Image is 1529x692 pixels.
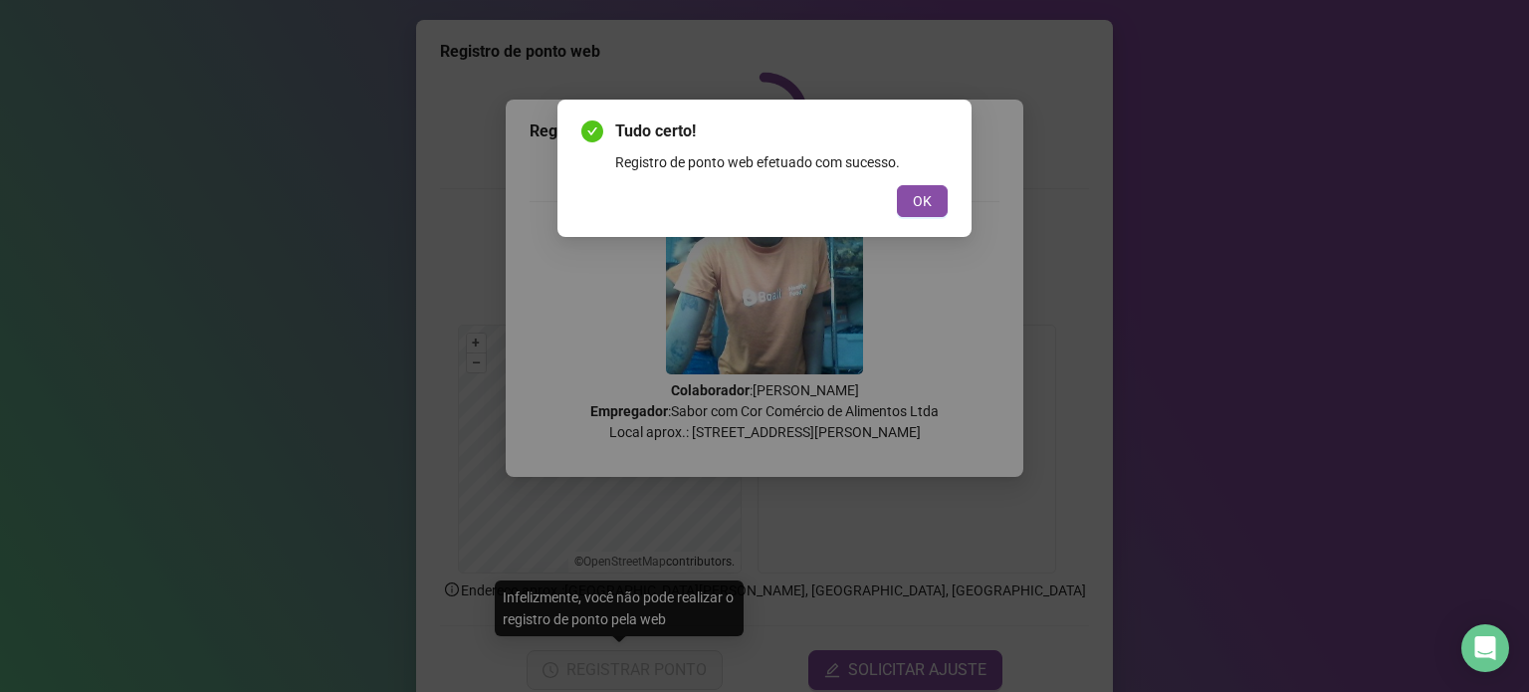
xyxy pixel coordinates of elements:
[615,151,948,173] div: Registro de ponto web efetuado com sucesso.
[897,185,948,217] button: OK
[1461,624,1509,672] div: Open Intercom Messenger
[615,119,948,143] span: Tudo certo!
[913,190,932,212] span: OK
[581,120,603,142] span: check-circle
